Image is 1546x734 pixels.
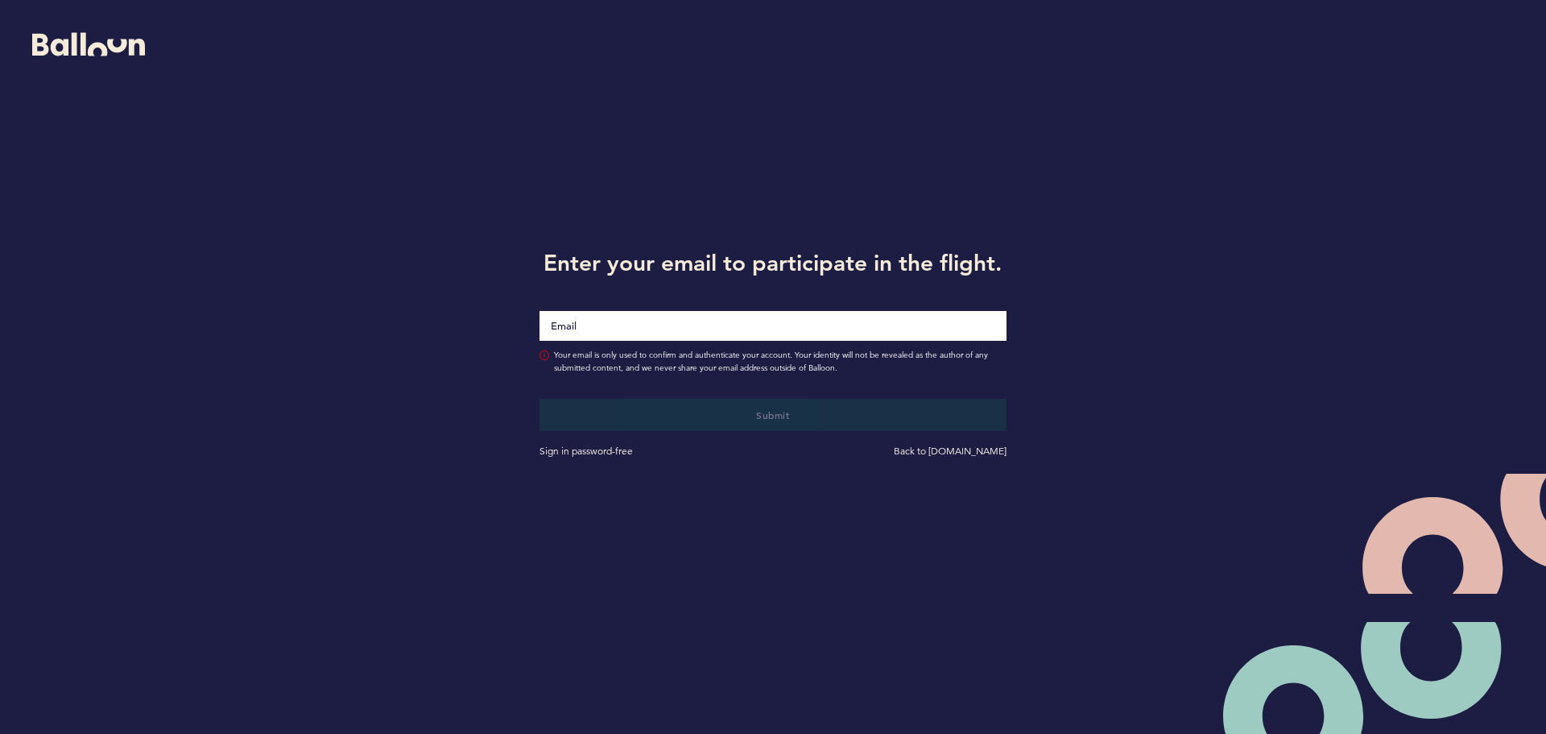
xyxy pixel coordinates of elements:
a: Back to [DOMAIN_NAME] [894,445,1007,457]
span: Your email is only used to confirm and authenticate your account. Your identity will not be revea... [554,349,1007,375]
input: Email [539,311,1007,341]
h1: Enter your email to participate in the flight. [527,247,1019,279]
button: Submit [539,399,1007,431]
a: Sign in password-free [539,445,633,457]
span: Submit [756,408,789,421]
